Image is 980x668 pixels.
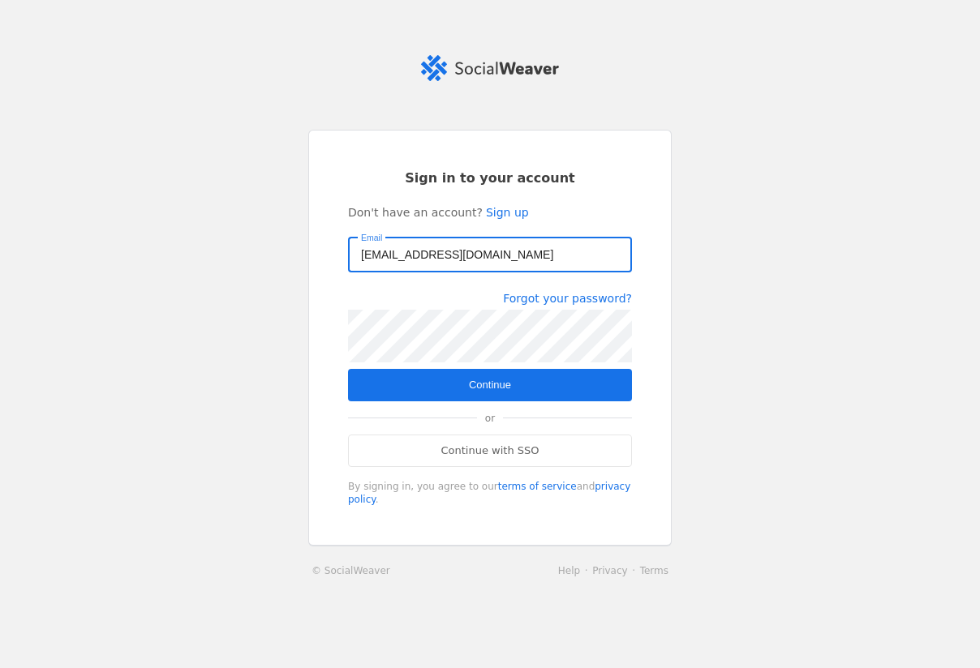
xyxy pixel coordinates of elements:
li: · [628,563,640,579]
span: Sign in to your account [405,169,575,187]
a: Forgot your password? [503,292,632,305]
a: Help [558,565,580,576]
a: Sign up [486,204,529,221]
span: Continue [469,377,511,393]
a: © SocialWeaver [312,563,390,579]
div: By signing in, you agree to our and . [348,480,632,506]
input: Email [361,245,619,264]
span: Don't have an account? [348,204,483,221]
a: terms of service [498,481,577,492]
button: Continue [348,369,632,401]
mat-label: Email [361,230,382,245]
a: Privacy [592,565,627,576]
li: · [580,563,592,579]
a: Continue with SSO [348,435,632,467]
span: or [477,402,503,435]
a: Terms [640,565,668,576]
